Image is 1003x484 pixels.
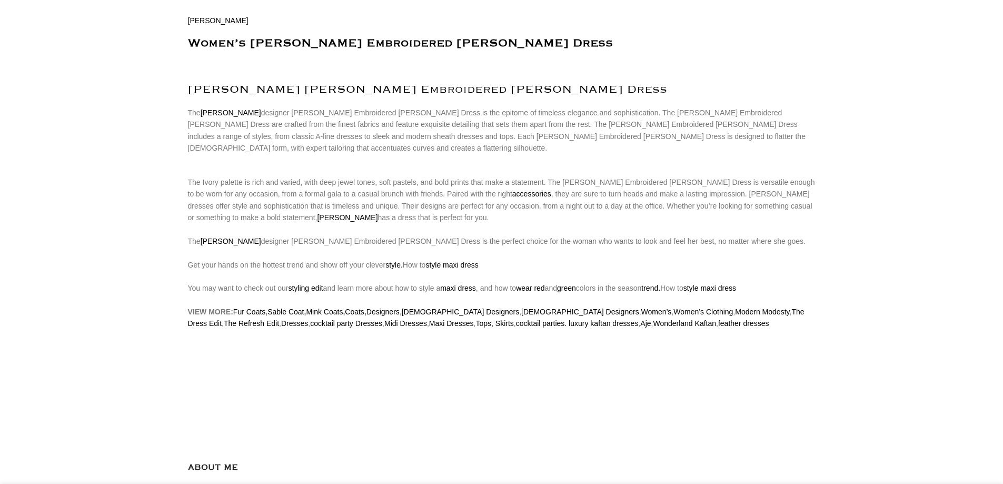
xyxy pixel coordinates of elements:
a: [PERSON_NAME] [201,108,261,117]
a: Sable Coat [267,308,304,316]
a: wear red [516,284,544,292]
a: style. [385,261,403,269]
a: Coats [345,308,364,316]
a: cocktail party Dresses [310,319,382,328]
a: [DEMOGRAPHIC_DATA] Designers [402,308,520,316]
a: [PERSON_NAME] [317,213,378,222]
strong: VIEW MORE: [188,308,233,316]
a: Aje [640,319,651,328]
strong: , [265,308,267,316]
a: style maxi dress [683,284,736,292]
a: The Dress Edit [188,308,805,328]
a: [DEMOGRAPHIC_DATA] Designers [521,308,639,316]
strong: Women’s [PERSON_NAME] Embroidered [PERSON_NAME] Dress [188,39,613,47]
a: luxury kaftan dresses [569,319,638,328]
a: Women’s Clothing [673,308,733,316]
a: cocktail parties. [516,319,567,328]
a: Tops, [475,319,493,328]
img: Zimmermann Wylie Embroidered Billow Dress [188,352,267,431]
a: Modern Modesty [735,308,789,316]
a: style maxi dress [425,261,478,269]
a: Midi Dresses [384,319,427,328]
a: accessories [512,190,551,198]
a: Dresses [281,319,308,328]
p: The Ivory palette is rich and varied, with deep jewel tones, soft pastels, and bold prints that m... [188,176,816,341]
a: Designers [366,308,400,316]
h2: [PERSON_NAME] [PERSON_NAME] Embroidered [PERSON_NAME] Dress [188,83,816,96]
a: maxi dress [440,284,476,292]
strong: , [304,308,306,316]
a: Maxi Dresses [429,319,474,328]
a: [PERSON_NAME] [201,237,261,245]
a: Fur Coats [233,308,265,316]
strong: , [343,308,345,316]
a: Wonderland Kaftan [653,319,716,328]
a: trend. [641,284,660,292]
strong: , [364,308,366,316]
a: styling edit [288,284,323,292]
a: [PERSON_NAME] [188,16,249,25]
a: Skirts [495,319,514,328]
a: Mink Coats [306,308,343,316]
h4: ABOUT ME [188,461,238,475]
div: The designer [PERSON_NAME] Embroidered [PERSON_NAME] Dress is the epitome of timeless elegance an... [188,107,816,154]
a: feather dresses [718,319,769,328]
a: green [557,284,576,292]
a: The Refresh Edit [224,319,279,328]
a: Women’s [641,308,672,316]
